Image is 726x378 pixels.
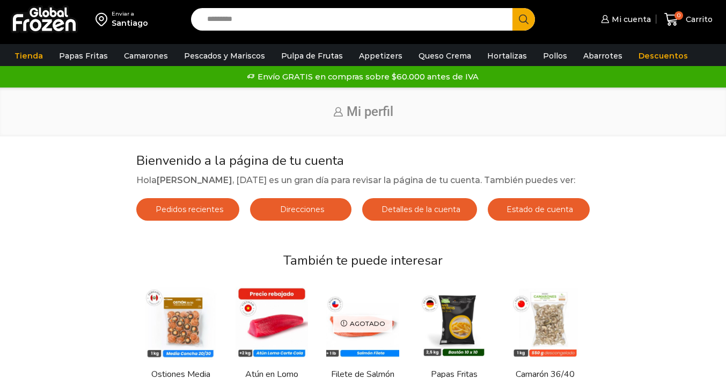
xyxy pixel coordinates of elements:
p: Hola , [DATE] es un gran día para revisar la página de tu cuenta. También puedes ver: [136,173,590,187]
button: Search button [512,8,535,31]
a: Pedidos recientes [136,198,240,221]
span: Detalles de la cuenta [379,205,460,214]
span: Mi cuenta [609,14,651,25]
a: 0 Carrito [662,7,715,32]
div: Enviar a [112,10,148,18]
a: Pollos [538,46,573,66]
span: Carrito [683,14,713,25]
span: Bienvenido a la página de tu cuenta [136,152,344,169]
span: Direcciones [277,205,324,214]
a: Descuentos [633,46,693,66]
p: Agotado [333,315,393,332]
a: Abarrotes [578,46,628,66]
span: Estado de cuenta [504,205,573,214]
a: Mi cuenta [598,9,651,30]
a: Tienda [9,46,48,66]
span: Mi perfil [347,104,393,119]
a: Hortalizas [482,46,532,66]
a: Estado de cuenta [488,198,590,221]
a: Camarones [119,46,173,66]
a: Queso Crema [413,46,476,66]
a: Pescados y Mariscos [179,46,270,66]
a: Direcciones [250,198,351,221]
a: Pulpa de Frutas [276,46,348,66]
strong: [PERSON_NAME] [157,175,232,185]
img: address-field-icon.svg [96,10,112,28]
a: Papas Fritas [54,46,113,66]
span: También te puede interesar [283,252,443,269]
a: Appetizers [354,46,408,66]
a: Detalles de la cuenta [362,198,477,221]
span: Pedidos recientes [153,205,223,214]
span: 0 [674,11,683,20]
div: Santiago [112,18,148,28]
